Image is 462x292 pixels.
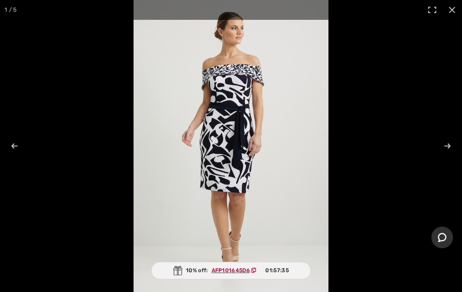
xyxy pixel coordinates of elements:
[173,266,182,275] img: Gift.svg
[431,227,453,249] iframe: Opens a widget where you can chat to one of our agents
[426,123,457,169] button: Next (arrow right)
[5,123,36,169] button: Previous (arrow left)
[212,267,250,274] ins: AFP101645D6
[265,266,288,274] span: 01:57:35
[151,262,311,279] div: 10% off:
